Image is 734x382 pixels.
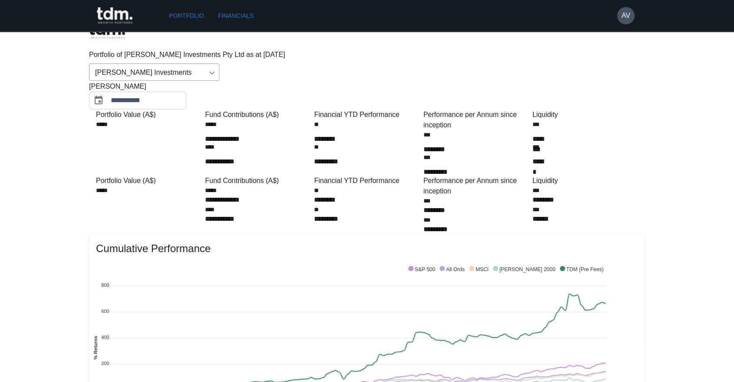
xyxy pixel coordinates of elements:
a: Portfolio [165,8,208,24]
p: Portfolio of [PERSON_NAME] Investments Pty Ltd as at [DATE] [89,50,645,60]
div: Performance per Annum since inception [423,110,529,130]
span: MSCI [469,266,489,272]
button: Choose date, selected date is Aug 31, 2025 [90,92,107,109]
span: Cumulative Performance [96,242,638,256]
div: Portfolio Value (A$) [96,110,202,120]
div: Liquidity [532,176,638,186]
div: Financial YTD Performance [314,176,420,186]
tspan: 600 [101,308,109,313]
span: [PERSON_NAME] 2000 [493,266,555,272]
tspan: 800 [101,282,109,287]
span: All Ords [440,266,465,272]
div: Fund Contributions (A$) [205,110,311,120]
tspan: 400 [101,334,109,339]
div: Liquidity [532,110,638,120]
div: Financial YTD Performance [314,110,420,120]
button: AV [617,7,635,24]
tspan: 200 [101,360,109,365]
div: Portfolio Value (A$) [96,176,202,186]
div: Performance per Annum since inception [423,176,529,196]
text: % Returns [93,336,98,359]
div: Fund Contributions (A$) [205,176,311,186]
a: Financials [215,8,257,24]
span: [PERSON_NAME] [89,81,146,92]
h6: AV [622,10,630,21]
span: S&P 500 [408,266,435,272]
span: TDM (Pre Fees) [560,266,604,272]
div: [PERSON_NAME] Investments [89,63,219,81]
